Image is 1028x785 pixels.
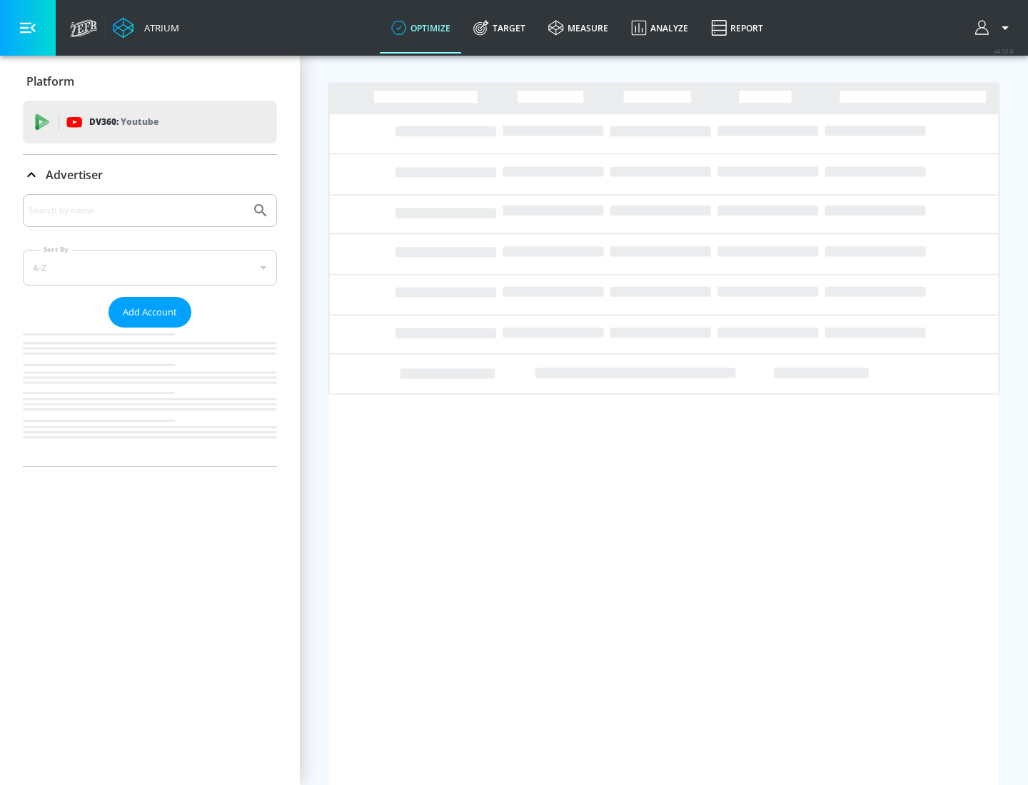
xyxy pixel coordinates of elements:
button: Add Account [109,297,191,328]
a: Atrium [113,17,179,39]
div: Platform [23,61,277,101]
label: Sort By [41,245,71,254]
p: Youtube [121,114,158,129]
a: measure [537,2,620,54]
input: Search by name [29,201,245,220]
a: Analyze [620,2,700,54]
a: Report [700,2,775,54]
div: Advertiser [23,155,277,195]
div: Atrium [138,21,179,34]
p: DV360: [89,114,158,130]
div: DV360: Youtube [23,101,277,143]
div: Advertiser [23,194,277,466]
p: Advertiser [46,167,103,183]
span: Add Account [123,304,177,320]
span: v 4.32.0 [994,47,1014,55]
a: optimize [380,2,462,54]
div: A-Z [23,250,277,285]
nav: list of Advertiser [23,328,277,466]
p: Platform [26,74,74,89]
a: Target [462,2,537,54]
